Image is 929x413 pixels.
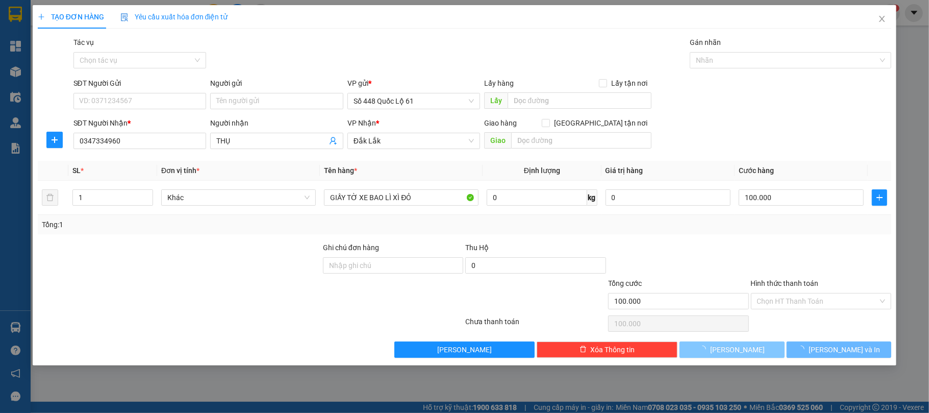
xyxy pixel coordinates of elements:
span: [GEOGRAPHIC_DATA] tận nơi [550,117,651,129]
span: Khác [167,190,310,205]
div: VP gửi [347,78,481,89]
div: Chưa thanh toán [464,316,607,334]
span: Tổng cước [608,279,642,287]
button: Close [868,5,896,34]
button: [PERSON_NAME] [394,342,535,358]
span: user-add [329,137,337,145]
span: [PERSON_NAME] và In [809,344,880,355]
span: Đắk Lắk [354,133,474,149]
span: close [878,15,886,23]
span: delete [580,346,587,354]
span: Lấy hàng [484,79,514,87]
span: TẠO ĐƠN HÀNG [38,13,104,21]
div: SĐT Người Gửi [73,78,207,89]
label: Gán nhãn [690,38,721,46]
span: VP Nhận [347,119,376,127]
button: [PERSON_NAME] [680,342,785,358]
label: Ghi chú đơn hàng [323,244,379,252]
span: loading [797,346,809,353]
span: loading [699,346,710,353]
span: Định lượng [524,166,560,175]
button: plus [46,132,63,148]
span: kg [587,189,597,206]
span: [PERSON_NAME] [437,344,492,355]
span: SL [72,166,81,175]
div: Người nhận [210,117,343,129]
div: SĐT Người Nhận [73,117,207,129]
input: VD: Bàn, Ghế [324,189,479,206]
span: Lấy tận nơi [607,78,651,89]
span: Thu Hộ [465,244,489,252]
label: Tác vụ [73,38,94,46]
span: Cước hàng [739,166,774,175]
span: Đơn vị tính [161,166,199,175]
span: Tên hàng [324,166,357,175]
span: [PERSON_NAME] [710,344,765,355]
span: Giá trị hàng [606,166,643,175]
span: plus [38,13,45,20]
span: plus [872,193,887,202]
button: [PERSON_NAME] và In [787,342,892,358]
button: deleteXóa Thông tin [537,342,677,358]
div: Người gửi [210,78,343,89]
span: Giao [484,132,511,149]
label: Hình thức thanh toán [751,279,819,287]
span: Giao hàng [484,119,517,127]
img: icon [120,13,129,21]
input: Dọc đường [508,92,651,109]
span: Xóa Thông tin [591,344,635,355]
button: delete [42,189,58,206]
input: Dọc đường [511,132,651,149]
input: 0 [606,189,731,206]
span: Số 448 Quốc Lộ 61 [354,93,474,109]
div: Tổng: 1 [42,219,359,230]
input: Ghi chú đơn hàng [323,257,464,274]
span: Yêu cầu xuất hóa đơn điện tử [120,13,228,21]
button: plus [872,189,887,206]
span: Lấy [484,92,508,109]
span: plus [47,136,62,144]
